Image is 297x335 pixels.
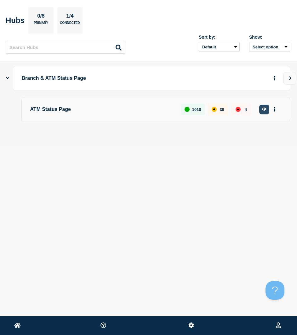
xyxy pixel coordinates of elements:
div: Sort by: [199,35,240,40]
p: 38 [220,107,224,112]
select: Sort by [199,42,240,52]
iframe: Help Scout Beacon - Open [266,281,284,300]
p: 1018 [192,107,201,112]
button: Select option [249,42,290,52]
div: down [236,107,241,112]
button: View [283,72,296,85]
p: ATM Status Page [30,104,174,115]
p: 0/8 [35,13,47,21]
p: Branch & ATM Status Page [22,73,244,84]
p: 4 [245,107,247,112]
h2: Hubs [6,16,25,25]
div: affected [212,107,217,112]
div: Show: [249,35,290,40]
input: Search Hubs [6,41,125,54]
button: Show Connected Hubs [6,76,9,81]
p: 1/4 [64,13,76,21]
button: More actions [271,73,279,84]
p: Primary [34,21,48,28]
button: More actions [271,104,279,115]
p: Connected [60,21,80,28]
div: up [185,107,190,112]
